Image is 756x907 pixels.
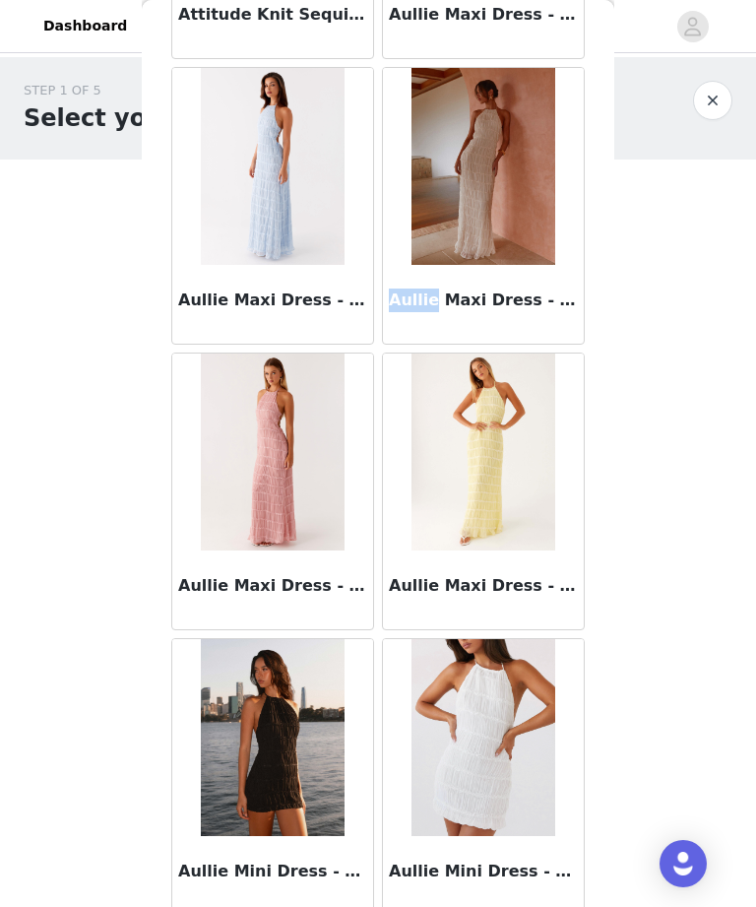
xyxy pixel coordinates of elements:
h3: Aullie Maxi Dress - Ivory [389,289,578,312]
h3: Aullie Mini Dress - White [389,860,578,883]
h3: Aullie Maxi Dress - Blue [178,289,367,312]
img: Aullie Maxi Dress - Yellow [411,354,554,551]
img: Aullie Mini Dress - Black [201,639,344,836]
h3: Aullie Maxi Dress - Yellow [389,574,578,598]
h3: Aullie Maxi Dress - Pink [178,574,367,598]
a: Dashboard [31,4,139,48]
img: Aullie Maxi Dress - Pink [201,354,344,551]
div: avatar [683,11,702,42]
img: Aullie Mini Dress - White [411,639,554,836]
div: Open Intercom Messenger [660,840,707,887]
div: STEP 1 OF 5 [24,81,273,100]
img: Aullie Maxi Dress - Blue [201,68,344,265]
h3: Attitude Knit Sequin Maxi Dress - Iridescent Pink [178,3,367,27]
h1: Select your styles! [24,100,273,136]
img: Aullie Maxi Dress - Ivory [411,68,554,265]
h3: Aullie Mini Dress - Black [178,860,367,883]
h3: Aullie Maxi Dress - Black [389,3,578,27]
